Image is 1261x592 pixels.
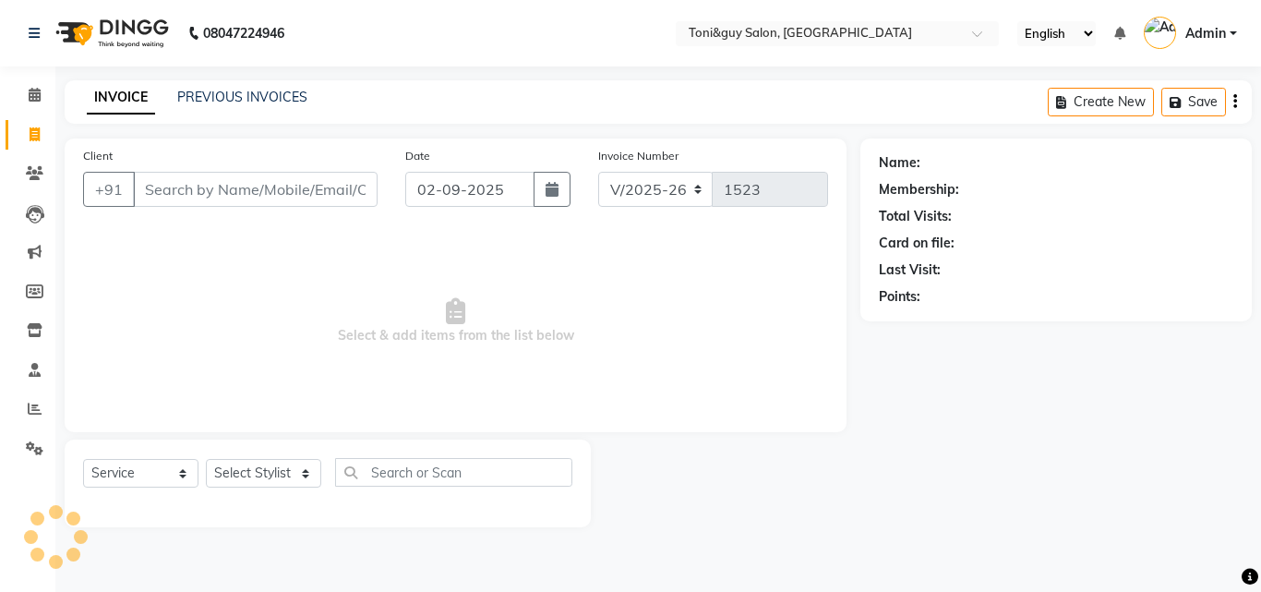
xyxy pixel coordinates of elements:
button: Save [1161,88,1226,116]
b: 08047224946 [203,7,284,59]
span: Select & add items from the list below [83,229,828,414]
label: Date [405,148,430,164]
button: Create New [1048,88,1154,116]
div: Name: [879,153,920,173]
div: Points: [879,287,920,307]
img: Admin [1144,17,1176,49]
label: Invoice Number [598,148,679,164]
input: Search or Scan [335,458,572,487]
div: Total Visits: [879,207,952,226]
label: Client [83,148,113,164]
button: +91 [83,172,135,207]
div: Card on file: [879,234,955,253]
span: Admin [1185,24,1226,43]
div: Last Visit: [879,260,941,280]
img: logo [47,7,174,59]
a: INVOICE [87,81,155,115]
input: Search by Name/Mobile/Email/Code [133,172,378,207]
div: Membership: [879,180,959,199]
a: PREVIOUS INVOICES [177,89,307,105]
